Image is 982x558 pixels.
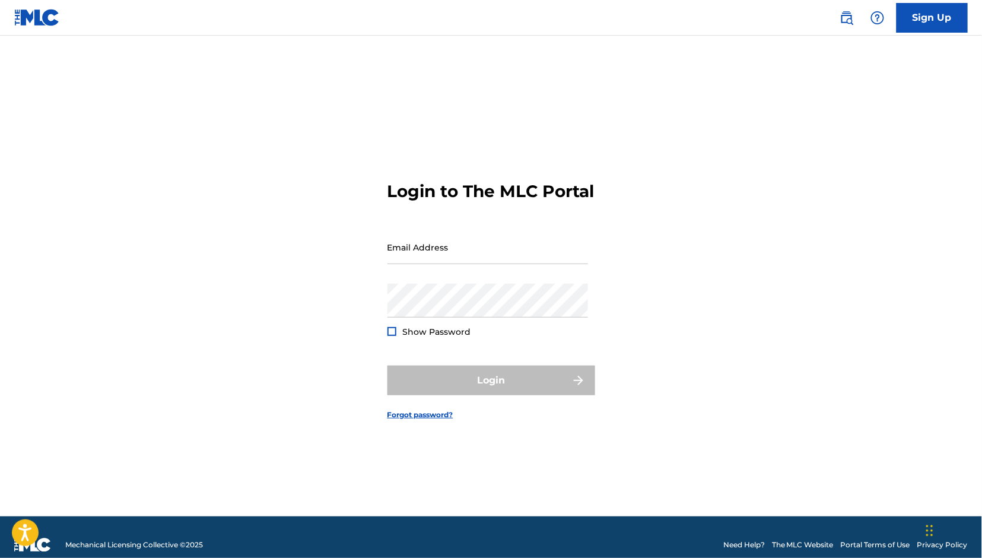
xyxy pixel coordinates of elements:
h3: Login to The MLC Portal [387,181,595,202]
a: Public Search [835,6,859,30]
a: Portal Terms of Use [841,540,910,550]
div: Help [866,6,889,30]
img: search [840,11,854,25]
img: help [870,11,885,25]
span: Mechanical Licensing Collective © 2025 [65,540,203,550]
iframe: Chat Widget [923,501,982,558]
a: Need Help? [723,540,765,550]
a: Privacy Policy [917,540,968,550]
a: Sign Up [897,3,968,33]
a: The MLC Website [772,540,834,550]
a: Forgot password? [387,410,453,420]
img: logo [14,538,51,552]
span: Show Password [403,326,471,337]
img: MLC Logo [14,9,60,26]
div: Drag [926,513,933,549]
